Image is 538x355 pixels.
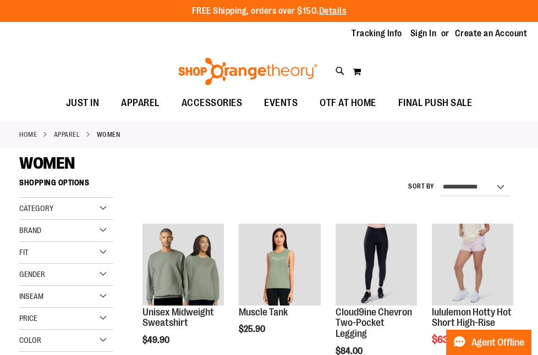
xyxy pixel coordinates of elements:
[142,224,224,307] a: Unisex Midweight Sweatshirt
[19,226,41,235] span: Brand
[19,154,75,173] span: WOMEN
[239,224,320,305] img: Muscle Tank
[336,224,417,307] a: Cloud9ine Chevron Two-Pocket Legging
[455,27,528,40] a: Create an Account
[19,130,37,140] a: Home
[336,307,412,340] a: Cloud9ine Chevron Two-Pocket Legging
[54,130,80,140] a: APPAREL
[66,91,100,115] span: JUST IN
[319,6,347,16] a: Details
[182,91,243,115] span: ACCESSORIES
[446,330,531,355] button: Agent Offline
[97,130,120,140] strong: WOMEN
[19,292,43,301] span: Inseam
[19,314,37,323] span: Price
[19,204,53,213] span: Category
[398,91,473,115] span: FINAL PUSH SALE
[142,307,214,329] a: Unisex Midweight Sweatshirt
[19,173,113,198] strong: Shopping Options
[264,91,298,115] span: EVENTS
[336,224,417,305] img: Cloud9ine Chevron Two-Pocket Legging
[19,270,45,279] span: Gender
[352,27,402,40] a: Tracking Info
[408,182,435,191] label: Sort By
[239,324,267,334] span: $25.90
[239,224,320,307] a: Muscle Tank
[177,58,319,85] img: Shop Orangetheory
[121,91,160,115] span: APPAREL
[192,5,347,18] p: FREE Shipping, orders over $150.
[410,27,437,40] a: Sign In
[432,307,512,329] a: lululemon Hotty Hot Short High-Rise
[432,334,463,345] span: $63.99
[19,248,29,257] span: Fit
[239,307,288,318] a: Muscle Tank
[19,336,41,345] span: Color
[142,224,224,305] img: Unisex Midweight Sweatshirt
[142,335,171,345] span: $49.90
[432,224,513,305] img: lululemon Hotty Hot Short High-Rise
[320,91,376,115] span: OTF AT HOME
[432,224,513,307] a: lululemon Hotty Hot Short High-Rise
[471,337,524,348] span: Agent Offline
